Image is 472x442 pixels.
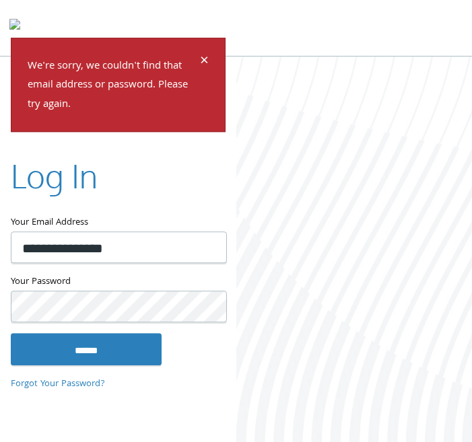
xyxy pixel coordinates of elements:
[28,57,198,115] p: We're sorry, we couldn't find that email address or password. Please try again.
[200,54,209,71] button: Dismiss alert
[11,153,98,198] h2: Log In
[11,274,226,291] label: Your Password
[9,14,20,41] img: todyl-logo-dark.svg
[200,49,209,75] span: ×
[11,377,105,392] a: Forgot Your Password?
